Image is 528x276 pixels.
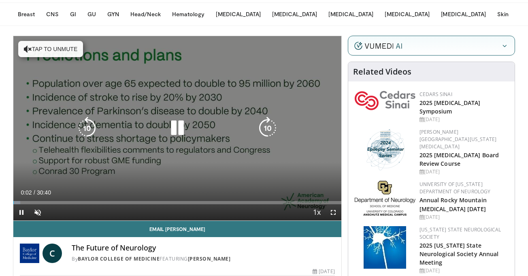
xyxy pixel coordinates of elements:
[324,6,378,22] button: [MEDICAL_DATA]
[363,128,407,171] img: 76bc84c6-69a7-4c34-b56c-bd0b7f71564d.png.150x105_q85_autocrop_double_scale_upscale_version-0.2.png
[353,67,411,77] h4: Related Videos
[13,36,341,221] video-js: Video Player
[354,42,402,50] img: vumedi-ai-logo.v2.svg
[37,189,51,196] span: 30:40
[309,204,325,220] button: Playback Rate
[126,6,166,22] button: Head/Neck
[419,196,487,212] a: Annual Rocky Mountain [MEDICAL_DATA] [DATE]
[419,99,481,115] a: 2025 [MEDICAL_DATA] Symposium
[188,255,231,262] a: [PERSON_NAME]
[419,91,452,98] a: Cedars Sinai
[34,189,35,196] span: /
[78,255,160,262] a: Baylor College of Medicine
[419,226,501,240] a: [US_STATE] State Neurological Society
[65,6,81,22] button: GI
[13,201,341,204] div: Progress Bar
[18,41,83,57] button: Tap to unmute
[13,221,341,237] a: Email [PERSON_NAME]
[419,181,491,195] a: University of [US_STATE] Department of Neurology
[364,226,406,269] img: acd9fda7-b660-4062-a2ed-b14b2bb56add.webp.150x105_q85_autocrop_double_scale_upscale_version-0.2.jpg
[102,6,124,22] button: GYN
[419,242,499,266] a: 2025 [US_STATE] State Neurological Society Annual Meeting
[419,151,499,167] a: 2025 [MEDICAL_DATA] Board Review Course
[167,6,210,22] button: Hematology
[41,6,63,22] button: CNS
[492,6,513,22] button: Skin
[419,116,508,123] div: [DATE]
[419,128,497,150] a: [PERSON_NAME][GEOGRAPHIC_DATA][US_STATE][MEDICAL_DATA]
[13,6,40,22] button: Breast
[419,267,508,274] div: [DATE]
[355,181,415,216] img: e56d7f87-1f02-478c-a66d-da6d5fbe2e7d.jpg.150x105_q85_autocrop_double_scale_upscale_version-0.2.jpg
[355,91,415,110] img: 7e905080-f4a2-4088-8787-33ce2bef9ada.png.150x105_q85_autocrop_double_scale_upscale_version-0.2.png
[72,244,335,252] h4: The Future of Neurology
[211,6,266,22] button: [MEDICAL_DATA]
[20,244,39,263] img: Baylor College of Medicine
[72,255,335,263] div: By FEATURING
[43,244,62,263] a: C
[325,204,341,220] button: Fullscreen
[13,204,30,220] button: Pause
[21,189,32,196] span: 0:02
[380,6,434,22] button: [MEDICAL_DATA]
[267,6,322,22] button: [MEDICAL_DATA]
[83,6,101,22] button: GU
[313,268,334,275] div: [DATE]
[436,6,491,22] button: [MEDICAL_DATA]
[419,214,508,221] div: [DATE]
[30,204,46,220] button: Unmute
[419,168,508,175] div: [DATE]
